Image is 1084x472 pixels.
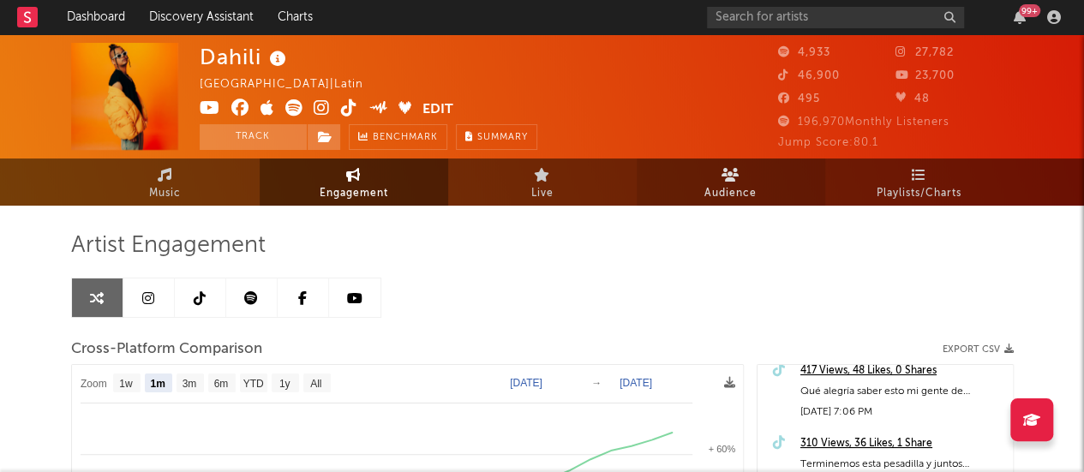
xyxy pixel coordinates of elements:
[1019,4,1040,17] div: 99 +
[477,133,528,142] span: Summary
[422,99,453,121] button: Edit
[895,47,954,58] span: 27,782
[1014,10,1026,24] button: 99+
[591,377,602,389] text: →
[182,378,196,390] text: 3m
[278,378,290,390] text: 1y
[373,128,438,148] span: Benchmark
[510,377,542,389] text: [DATE]
[825,158,1014,206] a: Playlists/Charts
[71,236,266,256] span: Artist Engagement
[243,378,263,390] text: YTD
[200,124,307,150] button: Track
[943,344,1014,355] button: Export CSV
[448,158,637,206] a: Live
[213,378,228,390] text: 6m
[800,402,1004,422] div: [DATE] 7:06 PM
[800,381,1004,402] div: Qué alegría saber esto mi gente de [GEOGRAPHIC_DATA]❤️dimelooo @hectornazza🤴🏾
[200,43,290,71] div: Dahili
[150,378,165,390] text: 1m
[895,93,930,105] span: 48
[310,378,321,390] text: All
[778,93,820,105] span: 495
[778,137,878,148] span: Jump Score: 80.1
[778,117,949,128] span: 196,970 Monthly Listeners
[708,444,735,454] text: + 60%
[200,75,383,95] div: [GEOGRAPHIC_DATA] | Latin
[260,158,448,206] a: Engagement
[456,124,537,150] button: Summary
[707,7,964,28] input: Search for artists
[149,183,181,204] span: Music
[800,361,1004,381] a: 417 Views, 48 Likes, 0 Shares
[800,433,1004,454] a: 310 Views, 36 Likes, 1 Share
[81,378,107,390] text: Zoom
[71,158,260,206] a: Music
[637,158,825,206] a: Audience
[620,377,652,389] text: [DATE]
[778,47,830,58] span: 4,933
[778,70,840,81] span: 46,900
[895,70,955,81] span: 23,700
[531,183,554,204] span: Live
[349,124,447,150] a: Benchmark
[119,378,133,390] text: 1w
[71,339,262,360] span: Cross-Platform Comparison
[320,183,388,204] span: Engagement
[704,183,757,204] span: Audience
[877,183,961,204] span: Playlists/Charts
